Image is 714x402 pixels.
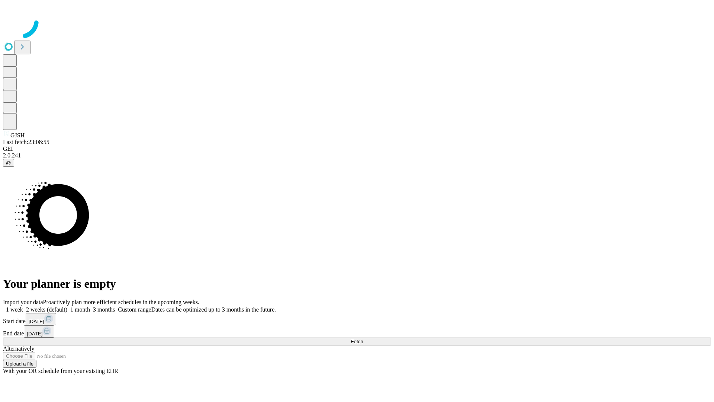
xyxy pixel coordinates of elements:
[3,146,711,152] div: GEI
[3,159,14,167] button: @
[3,152,711,159] div: 2.0.241
[70,306,90,313] span: 1 month
[118,306,151,313] span: Custom range
[6,160,11,166] span: @
[10,132,25,138] span: GJSH
[3,299,43,305] span: Import your data
[93,306,115,313] span: 3 months
[3,139,49,145] span: Last fetch: 23:08:55
[351,339,363,344] span: Fetch
[27,331,42,336] span: [DATE]
[3,313,711,325] div: Start date
[6,306,23,313] span: 1 week
[3,277,711,291] h1: Your planner is empty
[26,313,56,325] button: [DATE]
[26,306,67,313] span: 2 weeks (default)
[29,319,44,324] span: [DATE]
[3,338,711,345] button: Fetch
[3,345,34,352] span: Alternatively
[43,299,199,305] span: Proactively plan more efficient schedules in the upcoming weeks.
[3,325,711,338] div: End date
[3,360,36,368] button: Upload a file
[151,306,276,313] span: Dates can be optimized up to 3 months in the future.
[3,368,118,374] span: With your OR schedule from your existing EHR
[24,325,54,338] button: [DATE]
